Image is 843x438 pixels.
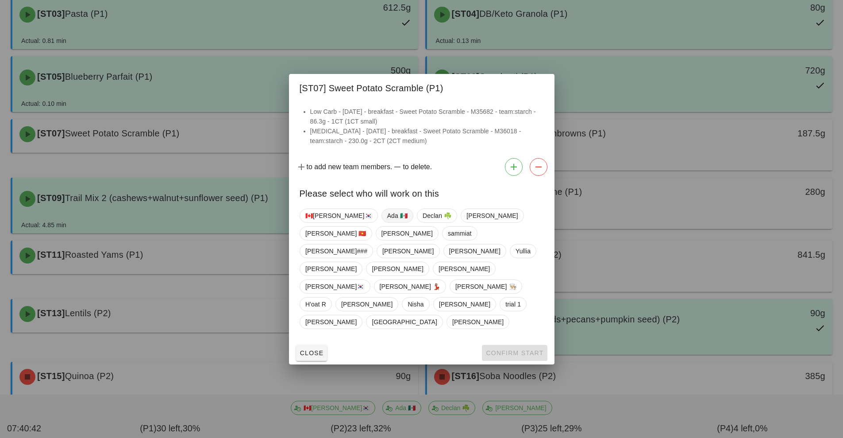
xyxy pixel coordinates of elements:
div: [ST07] Sweet Potato Scramble (P1) [289,74,554,100]
span: H'oat R [305,298,326,311]
span: [PERSON_NAME] [466,209,518,222]
span: [PERSON_NAME] [382,244,434,258]
span: Yullia [516,244,531,258]
span: [PERSON_NAME]### [305,244,367,258]
span: [PERSON_NAME] [341,298,392,311]
span: [GEOGRAPHIC_DATA] [372,315,437,329]
span: [PERSON_NAME] [381,227,432,240]
span: sammiat [447,227,471,240]
span: trial 1 [505,298,521,311]
div: Please select who will work on this [289,179,554,205]
span: [PERSON_NAME] [438,262,489,275]
span: Ada 🇲🇽 [387,209,407,222]
span: [PERSON_NAME] 💃🏽 [379,280,440,293]
li: Low Carb - [DATE] - breakfast - Sweet Potato Scramble - M35682 - team:starch - 86.3g - 1CT (1CT s... [310,107,544,126]
li: [MEDICAL_DATA] - [DATE] - breakfast - Sweet Potato Scramble - M36018 - team:starch - 230.0g - 2CT... [310,126,544,146]
button: Close [296,345,327,361]
span: [PERSON_NAME] 🇻🇳 [305,227,366,240]
span: [PERSON_NAME] [439,298,490,311]
span: Nisha [408,298,423,311]
div: to add new team members. to delete. [289,155,554,179]
span: [PERSON_NAME] [305,315,357,329]
span: Close [300,349,324,357]
span: [PERSON_NAME] [452,315,503,329]
span: 🇨🇦[PERSON_NAME]🇰🇷 [305,209,372,222]
span: [PERSON_NAME]🇰🇷 [305,280,365,293]
span: Declan ☘️ [422,209,451,222]
span: [PERSON_NAME] [305,262,357,275]
span: [PERSON_NAME] 👨🏼‍🍳 [455,280,516,293]
span: [PERSON_NAME] [449,244,500,258]
span: [PERSON_NAME] [372,262,423,275]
